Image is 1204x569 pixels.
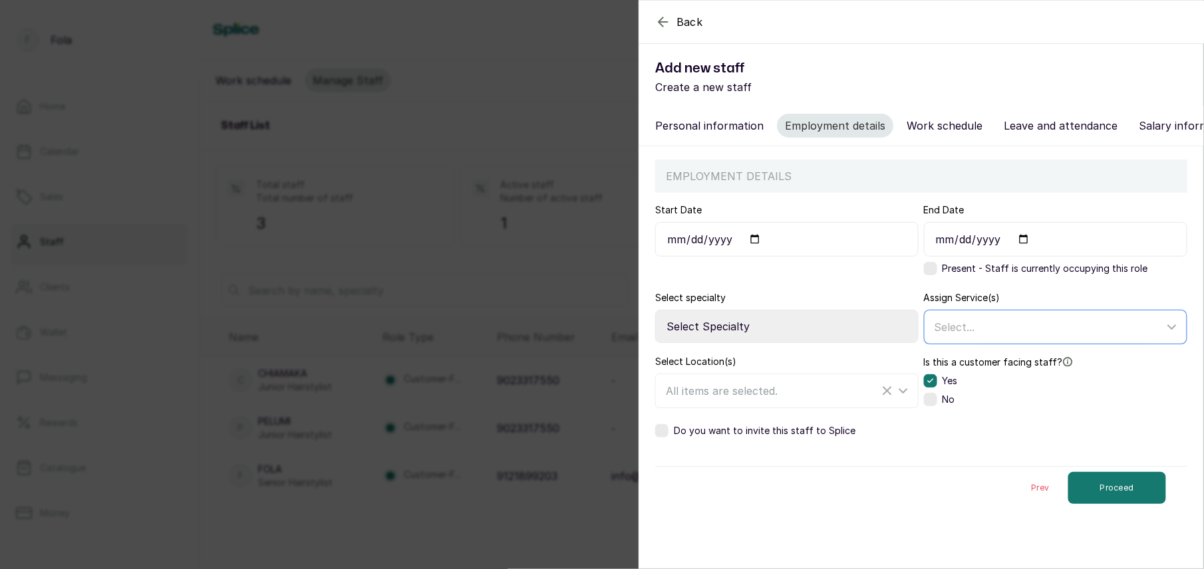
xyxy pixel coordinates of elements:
[879,383,895,399] button: Clear Selected
[924,355,1187,369] label: Is this a customer facing staff?
[1068,472,1166,504] button: Proceed
[655,14,703,30] button: Back
[677,14,703,30] span: Back
[655,203,702,217] label: Start Date
[996,114,1126,138] button: Leave and attendance
[655,158,802,195] p: EMPLOYMENT DETAILS
[943,374,958,388] span: Yes
[899,114,990,138] button: Work schedule
[666,384,778,398] span: All items are selected.
[655,291,726,304] label: Select specialty
[924,203,965,217] label: End Date
[655,79,1187,95] p: Create a new staff
[647,114,772,138] button: Personal information
[943,393,955,406] span: No
[935,320,975,334] span: Select...
[674,424,855,437] span: Do you want to invite this staff to Splice
[655,58,1187,79] h1: Add new staff
[943,262,1148,275] span: Present - Staff is currently occupying this role
[655,355,736,368] label: Select Location(s)
[777,114,893,138] button: Employment details
[1021,472,1060,504] button: Prev
[924,291,1000,304] label: Assign Service(s)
